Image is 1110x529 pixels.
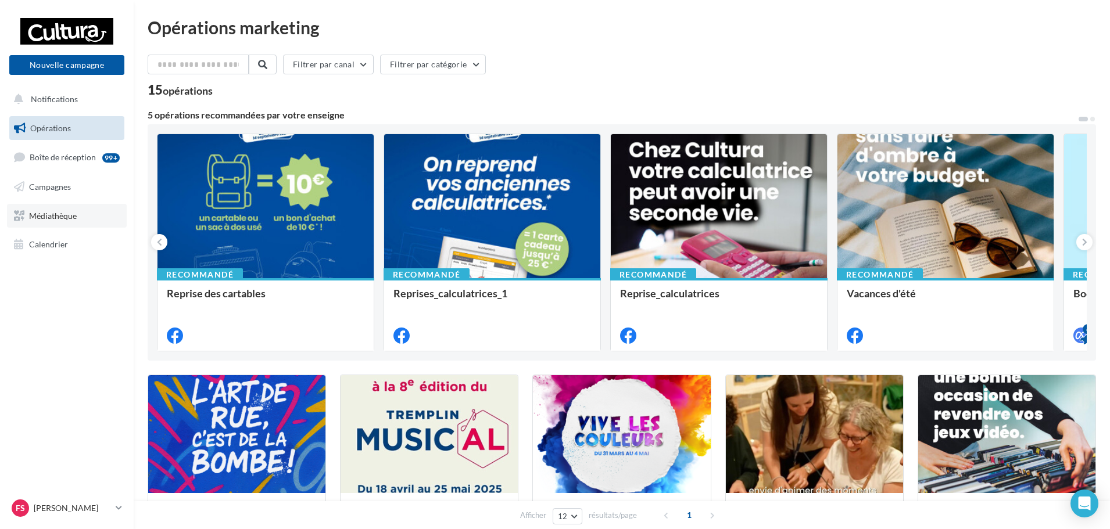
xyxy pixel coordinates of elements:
[148,84,213,96] div: 15
[558,512,568,521] span: 12
[553,508,582,524] button: 12
[1083,324,1093,334] div: 4
[7,204,127,228] a: Médiathèque
[7,87,122,111] button: Notifications
[283,55,374,74] button: Filtrer par canal
[7,232,127,257] a: Calendrier
[380,55,486,74] button: Filtrer par catégorie
[148,110,1077,120] div: 5 opérations recommandées par votre enseigne
[34,502,111,514] p: [PERSON_NAME]
[7,145,127,170] a: Boîte de réception99+
[9,497,124,519] a: FS [PERSON_NAME]
[31,94,78,104] span: Notifications
[393,287,591,311] div: Reprises_calculatrices_1
[30,123,71,133] span: Opérations
[680,506,699,524] span: 1
[29,210,77,220] span: Médiathèque
[7,175,127,199] a: Campagnes
[520,510,546,521] span: Afficher
[1070,490,1098,517] div: Open Intercom Messenger
[610,268,696,281] div: Recommandé
[620,287,818,311] div: Reprise_calculatrices
[29,239,68,249] span: Calendrier
[589,510,637,521] span: résultats/page
[29,182,71,192] span: Campagnes
[102,153,120,163] div: 99+
[163,85,213,96] div: opérations
[9,55,124,75] button: Nouvelle campagne
[30,152,96,162] span: Boîte de réception
[837,268,923,281] div: Recommandé
[167,287,364,311] div: Reprise des cartables
[7,116,127,141] a: Opérations
[16,502,25,514] span: FS
[384,268,470,281] div: Recommandé
[148,19,1096,36] div: Opérations marketing
[157,268,243,281] div: Recommandé
[847,287,1044,311] div: Vacances d'été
